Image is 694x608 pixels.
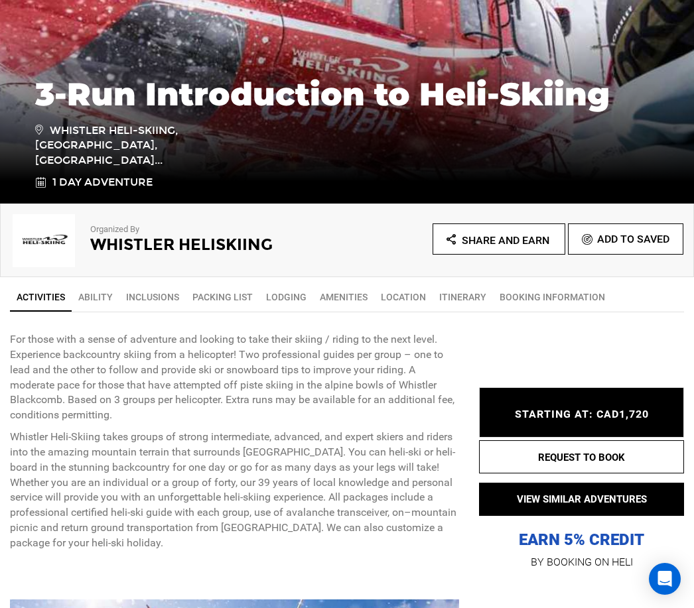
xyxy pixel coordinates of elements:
span: Whistler Heli-Skiing, [GEOGRAPHIC_DATA], [GEOGRAPHIC_DATA]... [35,122,191,169]
div: Open Intercom Messenger [649,563,681,595]
h1: 3-Run Introduction to Heli-Skiing [35,76,659,112]
span: STARTING AT: CAD1,720 [515,408,649,420]
a: Lodging [259,284,313,310]
button: VIEW SIMILAR ADVENTURES [479,483,684,516]
a: Itinerary [433,284,493,310]
p: EARN 5% CREDIT [479,397,684,550]
p: Whistler Heli-Skiing takes groups of strong intermediate, advanced, and expert skiers and riders ... [10,430,459,551]
span: Share and Earn [462,234,549,247]
p: BY BOOKING ON HELI [479,553,684,572]
button: REQUEST TO BOOK [479,440,684,473]
p: Organized By [90,223,318,236]
p: For those with a sense of adventure and looking to take their skiing / riding to the next level. ... [10,332,459,423]
a: Ability [72,284,119,310]
a: Inclusions [119,284,186,310]
a: Packing List [186,284,259,310]
span: Add To Saved [597,233,669,245]
a: Activities [10,284,72,312]
h2: Whistler Heliskiing [90,236,318,253]
span: 1 Day Adventure [52,175,153,190]
a: BOOKING INFORMATION [493,284,612,310]
a: Location [374,284,433,310]
a: Amenities [313,284,374,310]
img: img_0bd6c2bf7a0220f90b2c926cc1b28b01.png [11,214,77,267]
